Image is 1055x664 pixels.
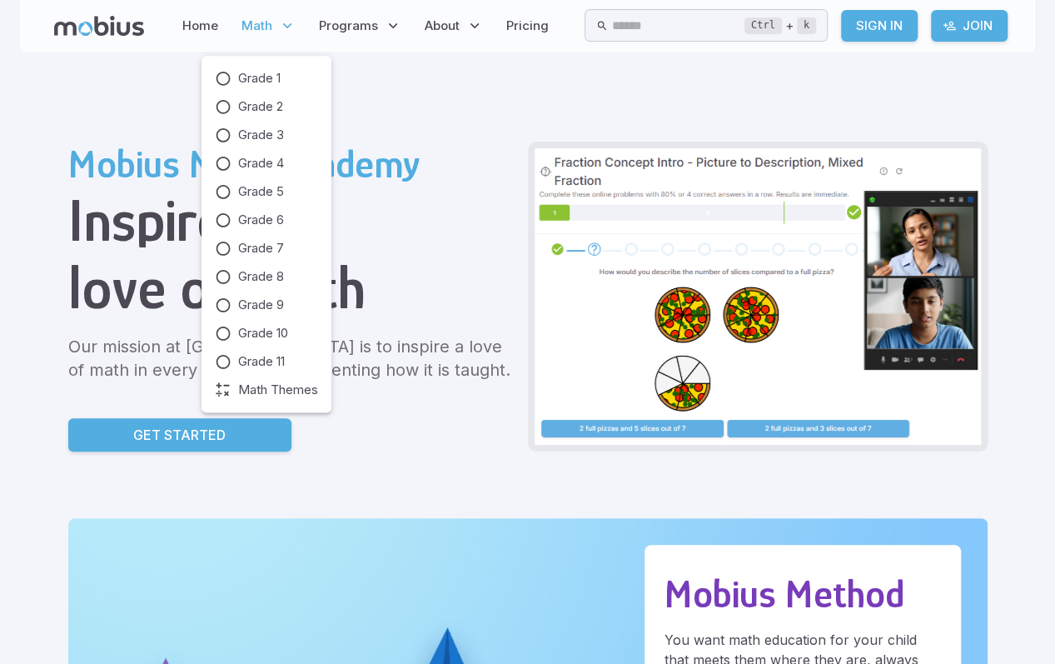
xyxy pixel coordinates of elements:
[238,126,284,144] span: Grade 3
[215,97,318,116] a: Grade 2
[841,10,918,42] a: Sign In
[238,211,284,229] span: Grade 6
[744,16,816,36] div: +
[215,69,318,87] a: Grade 1
[797,17,816,34] kbd: k
[215,296,318,314] a: Grade 9
[425,17,460,35] span: About
[501,7,554,45] a: Pricing
[238,182,284,201] span: Grade 5
[238,239,284,257] span: Grade 7
[238,267,284,286] span: Grade 8
[238,69,281,87] span: Grade 1
[238,296,284,314] span: Grade 9
[319,17,378,35] span: Programs
[215,381,318,399] a: Math Themes
[215,324,318,342] a: Grade 10
[215,126,318,144] a: Grade 3
[215,267,318,286] a: Grade 8
[238,97,283,116] span: Grade 2
[238,154,284,172] span: Grade 4
[744,17,782,34] kbd: Ctrl
[215,182,318,201] a: Grade 5
[215,239,318,257] a: Grade 7
[241,17,272,35] span: Math
[215,211,318,229] a: Grade 6
[177,7,223,45] a: Home
[238,324,288,342] span: Grade 10
[215,352,318,371] a: Grade 11
[215,154,318,172] a: Grade 4
[931,10,1008,42] a: Join
[238,352,285,371] span: Grade 11
[238,381,318,399] span: Math Themes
